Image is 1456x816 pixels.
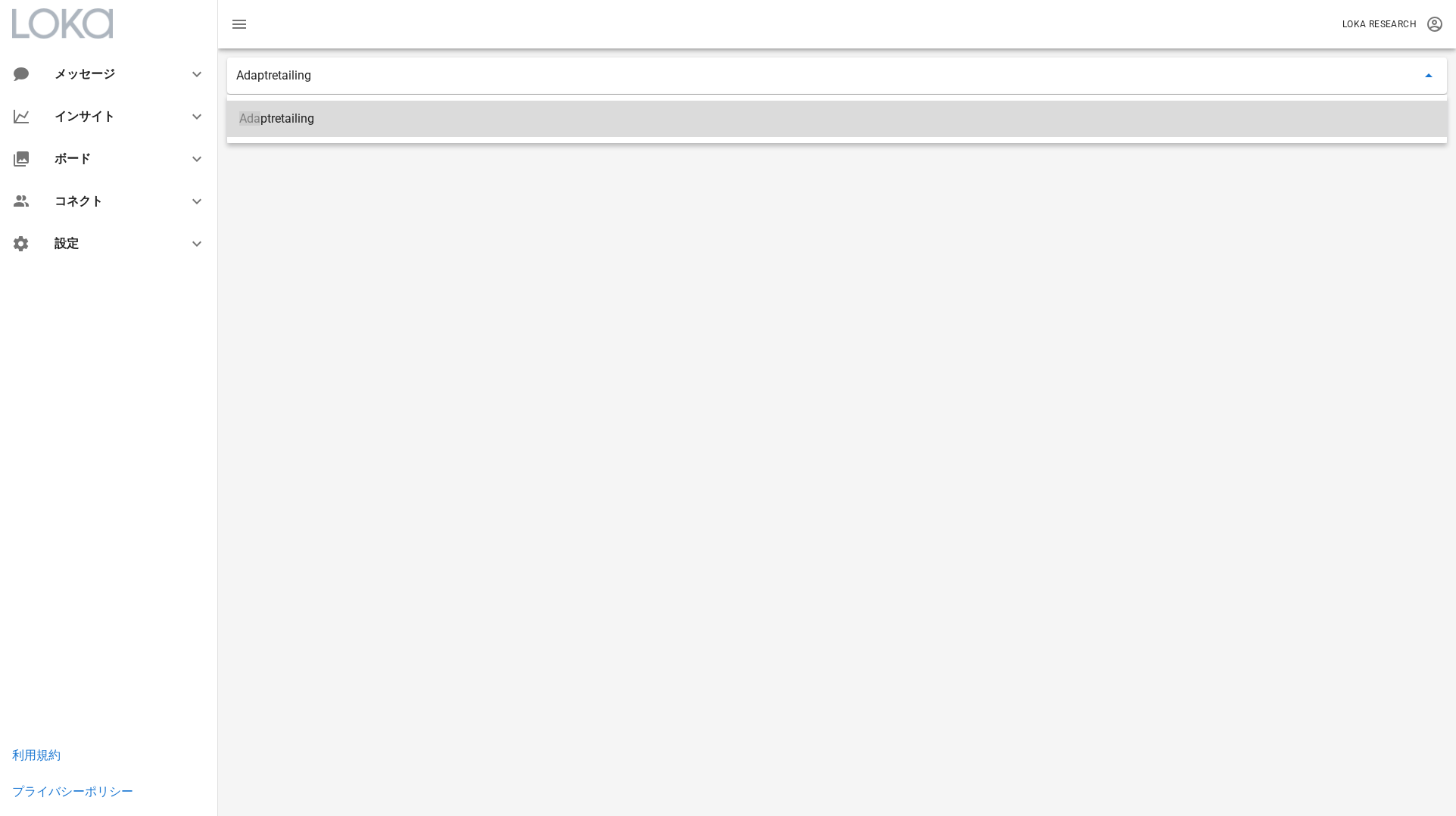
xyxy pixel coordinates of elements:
[55,194,170,208] div: コネクト
[12,748,61,762] a: 利用規約
[55,67,164,81] div: メッセージ
[239,111,1435,126] div: ptretailing
[55,151,170,166] div: ボード
[12,784,133,799] a: プライバシーポリシー
[55,109,170,123] div: インサイト
[55,236,170,251] div: 設定
[1342,17,1417,32] p: LOKA RESEARCH
[239,111,260,126] span: Ada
